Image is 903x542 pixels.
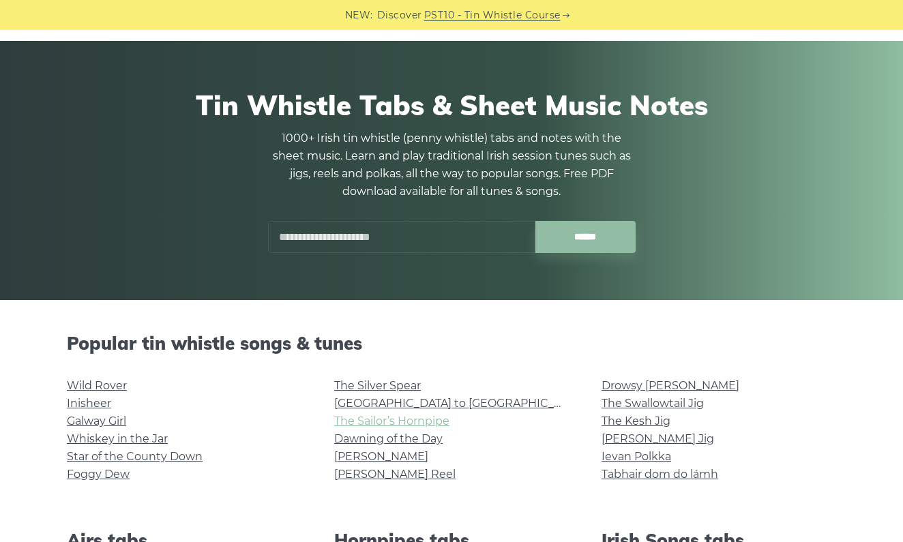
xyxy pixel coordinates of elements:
[67,450,203,463] a: Star of the County Down
[67,89,836,121] h1: Tin Whistle Tabs & Sheet Music Notes
[602,397,704,410] a: The Swallowtail Jig
[67,415,126,427] a: Galway Girl
[67,379,127,392] a: Wild Rover
[602,432,714,445] a: [PERSON_NAME] Jig
[602,468,718,481] a: Tabhair dom do lámh
[334,397,586,410] a: [GEOGRAPHIC_DATA] to [GEOGRAPHIC_DATA]
[345,7,373,23] span: NEW:
[334,379,421,392] a: The Silver Spear
[602,379,739,392] a: Drowsy [PERSON_NAME]
[67,397,111,410] a: Inisheer
[602,450,671,463] a: Ievan Polkka
[602,415,670,427] a: The Kesh Jig
[424,7,561,23] a: PST10 - Tin Whistle Course
[67,432,168,445] a: Whiskey in the Jar
[334,432,443,445] a: Dawning of the Day
[334,415,449,427] a: The Sailor’s Hornpipe
[334,450,428,463] a: [PERSON_NAME]
[67,468,130,481] a: Foggy Dew
[267,130,636,200] p: 1000+ Irish tin whistle (penny whistle) tabs and notes with the sheet music. Learn and play tradi...
[334,468,456,481] a: [PERSON_NAME] Reel
[377,7,422,23] span: Discover
[67,333,836,354] h2: Popular tin whistle songs & tunes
